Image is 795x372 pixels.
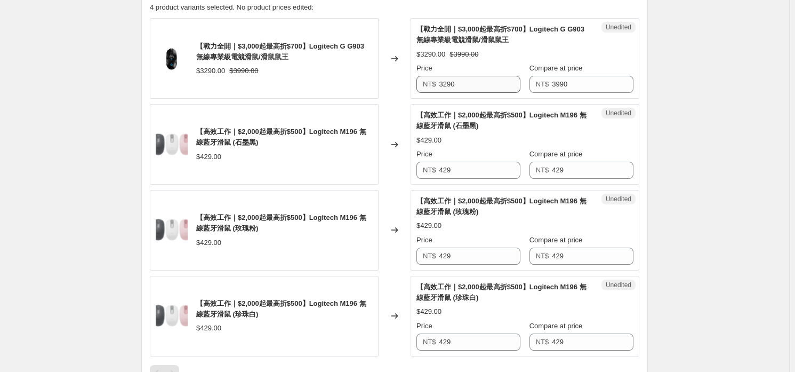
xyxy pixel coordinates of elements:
span: 【高效工作｜$2,000起最高折$500】Logitech M196 無線藍牙滑鼠 (玫瑰粉) [196,213,366,232]
img: Group1_80x.png [156,300,188,332]
span: Price [416,64,432,72]
span: 4 product variants selected. No product prices edited: [150,3,314,11]
span: Unedited [606,109,631,117]
div: $429.00 [196,238,221,248]
span: NT$ [423,80,436,88]
span: NT$ [536,338,549,346]
span: Price [416,150,432,158]
span: 【高效工作｜$2,000起最高折$500】Logitech M196 無線藍牙滑鼠 (玫瑰粉) [416,197,587,216]
span: Unedited [606,195,631,203]
span: NT$ [536,252,549,260]
div: $429.00 [196,152,221,162]
span: 【高效工作｜$2,000起最高折$500】Logitech M196 無線藍牙滑鼠 (珍珠白) [196,299,366,318]
strike: $3990.00 [229,66,258,76]
span: 【高效工作｜$2,000起最高折$500】Logitech M196 無線藍牙滑鼠 (珍珠白) [416,283,587,302]
span: Price [416,322,432,330]
div: $429.00 [416,220,441,231]
div: $429.00 [196,323,221,334]
span: Compare at price [529,322,583,330]
span: Unedited [606,281,631,289]
div: $3290.00 [416,49,445,60]
div: $429.00 [416,135,441,146]
span: 【戰力全開｜$3,000起最高折$700】Logitech G G903 無線專業級電競滑鼠/滑鼠鼠王 [196,42,364,61]
div: $429.00 [416,306,441,317]
span: Price [416,236,432,244]
span: 【戰力全開｜$3,000起最高折$700】Logitech G G903 無線專業級電競滑鼠/滑鼠鼠王 [416,25,584,44]
img: Group1_80x.png [156,129,188,161]
span: NT$ [423,252,436,260]
img: Group1_80x.png [156,214,188,246]
span: NT$ [536,166,549,174]
span: 【高效工作｜$2,000起最高折$500】Logitech M196 無線藍牙滑鼠 (石墨黑) [416,111,587,130]
span: NT$ [423,338,436,346]
span: Compare at price [529,64,583,72]
span: 【高效工作｜$2,000起最高折$500】Logitech M196 無線藍牙滑鼠 (石墨黑) [196,128,366,146]
span: Compare at price [529,236,583,244]
span: Compare at price [529,150,583,158]
div: $3290.00 [196,66,225,76]
span: NT$ [423,166,436,174]
span: NT$ [536,80,549,88]
img: g903-919257_80x.jpg [156,43,188,75]
strike: $3990.00 [449,49,478,60]
span: Unedited [606,23,631,31]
